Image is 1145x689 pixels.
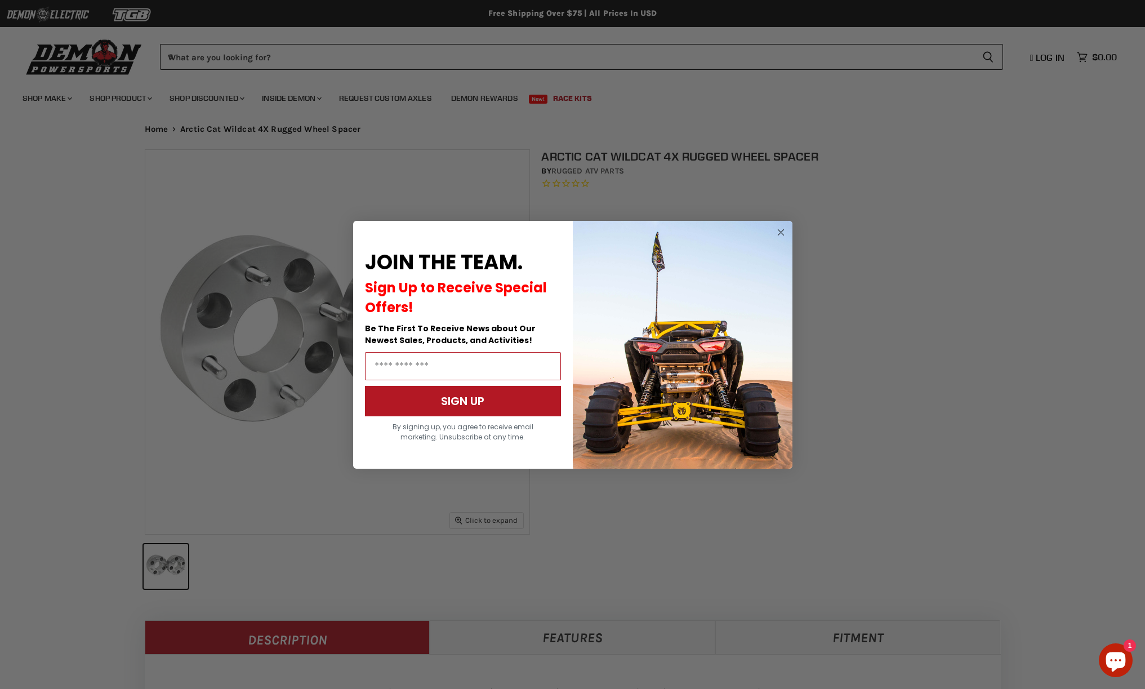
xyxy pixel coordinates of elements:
img: a9095488-b6e7-41ba-879d-588abfab540b.jpeg [573,221,792,469]
input: Email Address [365,352,561,380]
span: By signing up, you agree to receive email marketing. Unsubscribe at any time. [393,422,533,442]
span: JOIN THE TEAM. [365,248,523,277]
span: Sign Up to Receive Special Offers! [365,278,547,317]
span: Be The First To Receive News about Our Newest Sales, Products, and Activities! [365,323,536,346]
button: SIGN UP [365,386,561,416]
inbox-online-store-chat: Shopify online store chat [1095,643,1136,680]
button: Close dialog [774,225,788,239]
